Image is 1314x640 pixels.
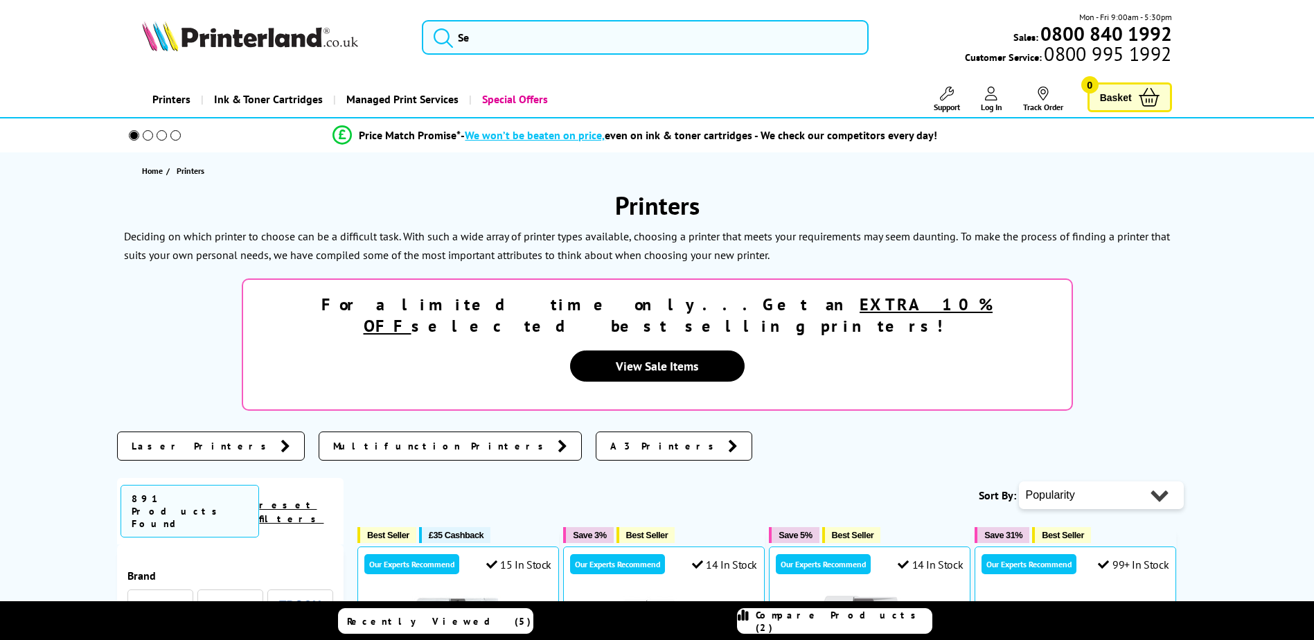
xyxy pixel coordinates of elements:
span: 891 Products Found [121,485,260,537]
span: Multifunction Printers [333,439,551,453]
a: Compare Products (2) [737,608,932,634]
span: Mon - Fri 9:00am - 5:30pm [1079,10,1172,24]
a: View Sale Items [570,350,745,382]
span: Ink & Toner Cartridges [214,82,323,117]
a: Kyocera [209,597,251,614]
span: Price Match Promise* [359,128,461,142]
span: We won’t be beaten on price, [465,128,605,142]
span: 0 [1081,76,1099,94]
span: Customer Service: [965,47,1171,64]
span: Best Seller [367,530,409,540]
a: reset filters [259,499,323,525]
a: Epson [279,597,321,614]
div: Our Experts Recommend [570,554,665,574]
div: Our Experts Recommend [776,554,871,574]
button: Best Seller [616,527,675,543]
a: 0800 840 1992 [1038,27,1172,40]
span: Support [934,102,960,112]
a: Ink & Toner Cartridges [201,82,333,117]
span: Log In [981,102,1002,112]
div: Our Experts Recommend [364,554,459,574]
span: Brand [127,569,334,583]
a: Support [934,87,960,112]
a: Recently Viewed (5) [338,608,533,634]
a: Home [142,163,166,178]
button: £35 Cashback [419,527,490,543]
div: - even on ink & toner cartridges - We check our competitors every day! [461,128,937,142]
h1: Printers [117,189,1198,222]
u: EXTRA 10% OFF [364,294,993,337]
div: 14 In Stock [692,558,757,571]
p: Deciding on which printer to choose can be a difficult task. With such a wide array of printer ty... [124,229,958,243]
p: To make the process of finding a printer that suits your own personal needs, we have compiled som... [124,229,1170,262]
span: Recently Viewed (5) [347,615,531,628]
span: Best Seller [1042,530,1084,540]
li: modal_Promise [110,123,1161,148]
div: 15 In Stock [486,558,551,571]
span: A3 Printers [610,439,721,453]
button: Save 5% [769,527,819,543]
span: £35 Cashback [429,530,483,540]
span: Save 31% [984,530,1022,540]
span: Basket [1100,88,1132,107]
a: Printers [142,82,201,117]
div: 14 In Stock [898,558,963,571]
a: Managed Print Services [333,82,469,117]
span: Best Seller [626,530,668,540]
img: Printerland Logo [142,21,358,51]
span: Printers [177,166,204,176]
button: Save 3% [563,527,613,543]
button: Best Seller [1032,527,1091,543]
a: Track Order [1023,87,1063,112]
span: Laser Printers [132,439,274,453]
img: Kyocera [209,601,251,611]
span: Save 3% [573,530,606,540]
div: 99+ In Stock [1098,558,1169,571]
button: Best Seller [357,527,416,543]
a: Printerland Logo [142,21,405,54]
a: Basket 0 [1087,82,1172,112]
button: Save 31% [975,527,1029,543]
a: Special Offers [469,82,558,117]
strong: For a limited time only...Get an selected best selling printers! [321,294,993,337]
a: Xerox [139,597,181,614]
b: 0800 840 1992 [1040,21,1172,46]
input: Se [422,20,869,55]
span: Compare Products (2) [756,609,932,634]
span: 0800 995 1992 [1042,47,1171,60]
span: Save 5% [779,530,812,540]
a: Multifunction Printers [319,432,582,461]
button: Best Seller [822,527,881,543]
div: Our Experts Recommend [982,554,1076,574]
span: Sales: [1013,30,1038,44]
span: Best Seller [832,530,874,540]
a: A3 Printers [596,432,752,461]
a: Laser Printers [117,432,305,461]
a: Log In [981,87,1002,112]
span: Sort By: [979,488,1016,502]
